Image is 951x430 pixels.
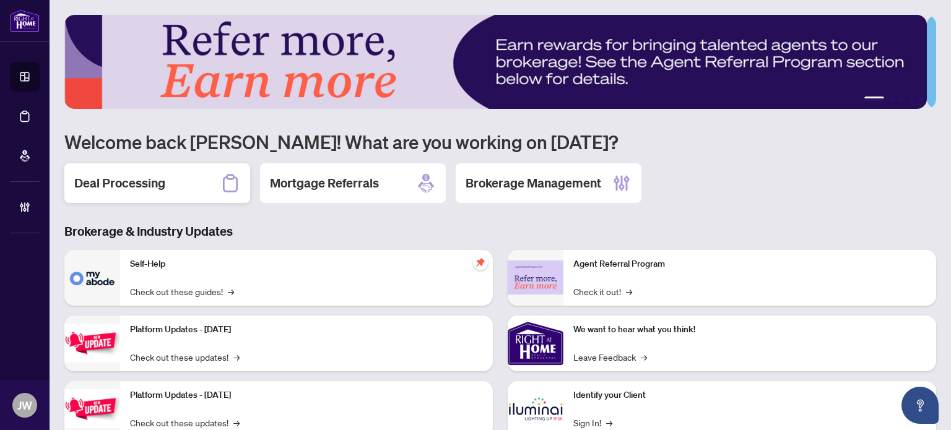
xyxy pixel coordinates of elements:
button: 3 [899,97,904,101]
img: Self-Help [64,250,120,306]
button: 5 [919,97,924,101]
p: Platform Updates - [DATE] [130,323,483,337]
h1: Welcome back [PERSON_NAME]! What are you working on [DATE]? [64,130,936,153]
img: We want to hear what you think! [508,316,563,371]
button: 4 [909,97,914,101]
p: Self-Help [130,257,483,271]
h2: Deal Processing [74,174,165,192]
p: Platform Updates - [DATE] [130,389,483,402]
span: → [626,285,632,298]
button: Open asap [901,387,939,424]
a: Check out these guides!→ [130,285,234,298]
span: pushpin [473,255,488,270]
img: Agent Referral Program [508,260,563,295]
img: Platform Updates - July 21, 2025 [64,324,120,363]
span: → [641,350,647,364]
span: → [606,416,612,429]
img: Platform Updates - July 8, 2025 [64,389,120,428]
h2: Mortgage Referrals [270,174,379,192]
a: Check out these updates!→ [130,350,240,364]
a: Check out these updates!→ [130,416,240,429]
button: 1 [864,97,884,101]
a: Leave Feedback→ [573,350,647,364]
h2: Brokerage Management [466,174,601,192]
a: Sign In!→ [573,416,612,429]
h3: Brokerage & Industry Updates [64,223,936,240]
img: logo [10,9,40,32]
button: 2 [889,97,894,101]
p: Identify your Client [573,389,926,402]
span: JW [17,397,32,414]
span: → [233,350,240,364]
a: Check it out!→ [573,285,632,298]
p: Agent Referral Program [573,257,926,271]
p: We want to hear what you think! [573,323,926,337]
img: Slide 0 [64,15,927,109]
span: → [228,285,234,298]
span: → [233,416,240,429]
